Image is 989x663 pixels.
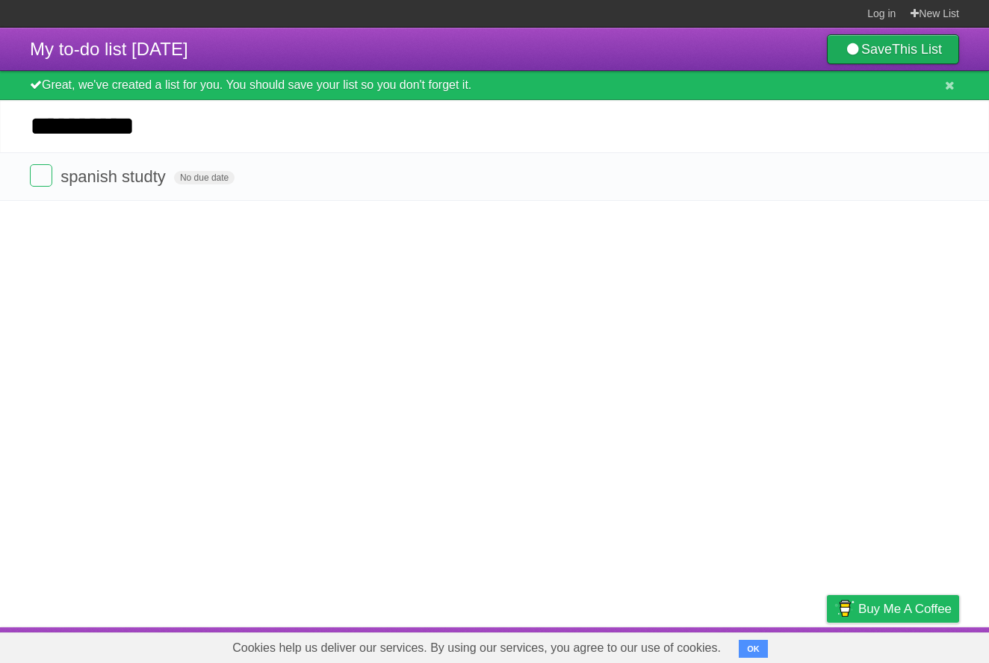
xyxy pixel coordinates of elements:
[30,39,188,59] span: My to-do list [DATE]
[757,631,790,659] a: Terms
[678,631,738,659] a: Developers
[827,34,959,64] a: SaveThis List
[827,595,959,623] a: Buy me a coffee
[858,596,952,622] span: Buy me a coffee
[217,633,736,663] span: Cookies help us deliver our services. By using our services, you agree to our use of cookies.
[739,640,768,658] button: OK
[865,631,959,659] a: Suggest a feature
[61,167,170,186] span: spanish studty
[834,596,855,621] img: Buy me a coffee
[30,164,52,187] label: Done
[807,631,846,659] a: Privacy
[628,631,660,659] a: About
[174,171,235,184] span: No due date
[892,42,942,57] b: This List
